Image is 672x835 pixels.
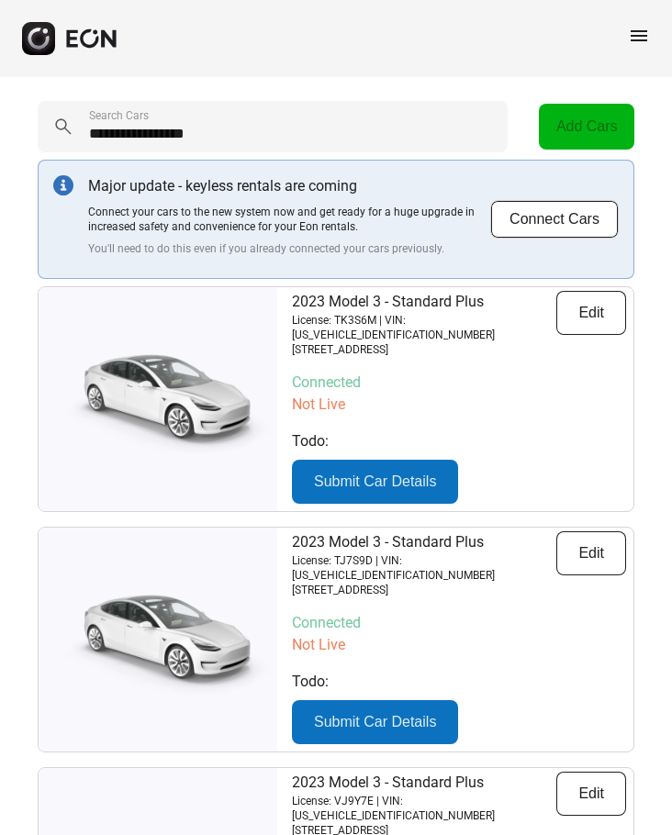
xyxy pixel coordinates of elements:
[292,460,458,504] button: Submit Car Details
[292,291,556,313] p: 2023 Model 3 - Standard Plus
[292,372,626,394] p: Connected
[39,580,277,699] img: car
[292,313,556,342] p: License: TK3S6M | VIN: [US_VEHICLE_IDENTIFICATION_NUMBER]
[53,175,73,195] img: info
[490,200,619,239] button: Connect Cars
[292,553,556,583] p: License: TJ7S9D | VIN: [US_VEHICLE_IDENTIFICATION_NUMBER]
[556,772,626,816] button: Edit
[89,108,149,123] label: Search Cars
[556,531,626,575] button: Edit
[292,394,626,416] p: Not Live
[88,175,490,197] p: Major update - keyless rentals are coming
[292,772,556,794] p: 2023 Model 3 - Standard Plus
[556,291,626,335] button: Edit
[292,430,626,452] p: Todo:
[88,205,490,234] p: Connect your cars to the new system now and get ready for a huge upgrade in increased safety and ...
[292,634,626,656] p: Not Live
[292,794,556,823] p: License: VJ9Y7E | VIN: [US_VEHICLE_IDENTIFICATION_NUMBER]
[292,583,556,597] p: [STREET_ADDRESS]
[292,342,556,357] p: [STREET_ADDRESS]
[628,25,650,47] span: menu
[292,612,626,634] p: Connected
[292,531,556,553] p: 2023 Model 3 - Standard Plus
[292,671,626,693] p: Todo:
[39,340,277,459] img: car
[88,241,490,256] p: You'll need to do this even if you already connected your cars previously.
[292,700,458,744] button: Submit Car Details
